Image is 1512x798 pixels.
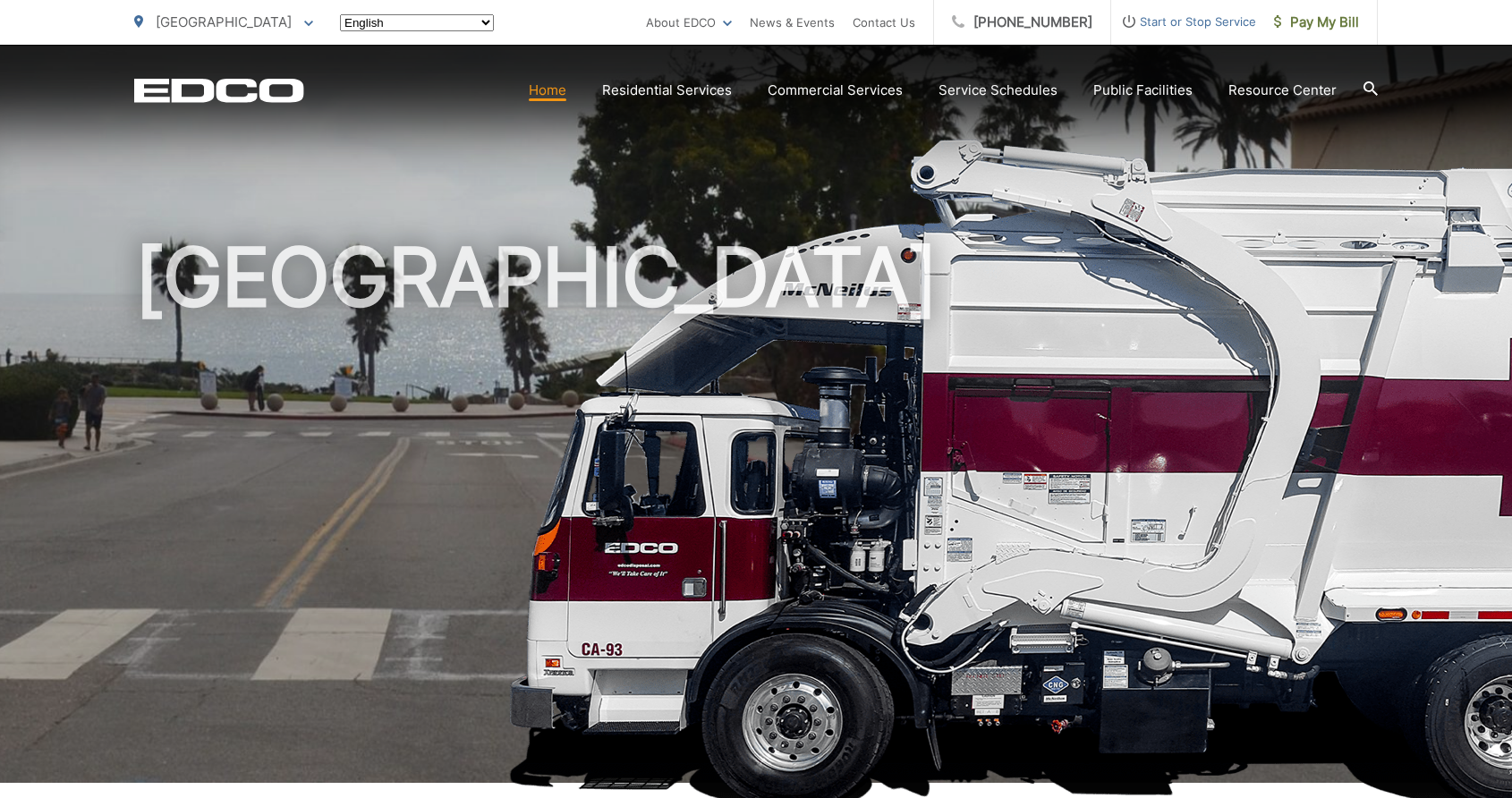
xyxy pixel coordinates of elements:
a: Commercial Services [768,80,903,101]
span: Pay My Bill [1274,12,1359,33]
a: Residential Services [602,80,732,101]
a: Contact Us [853,12,915,33]
a: Service Schedules [939,80,1058,101]
a: Resource Center [1228,80,1337,101]
a: News & Events [750,12,835,33]
a: Home [529,80,566,101]
a: Public Facilities [1093,80,1193,101]
a: EDCD logo. Return to the homepage. [134,78,304,103]
a: About EDCO [646,12,732,33]
span: [GEOGRAPHIC_DATA] [156,13,292,30]
select: Select a language [340,14,494,31]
